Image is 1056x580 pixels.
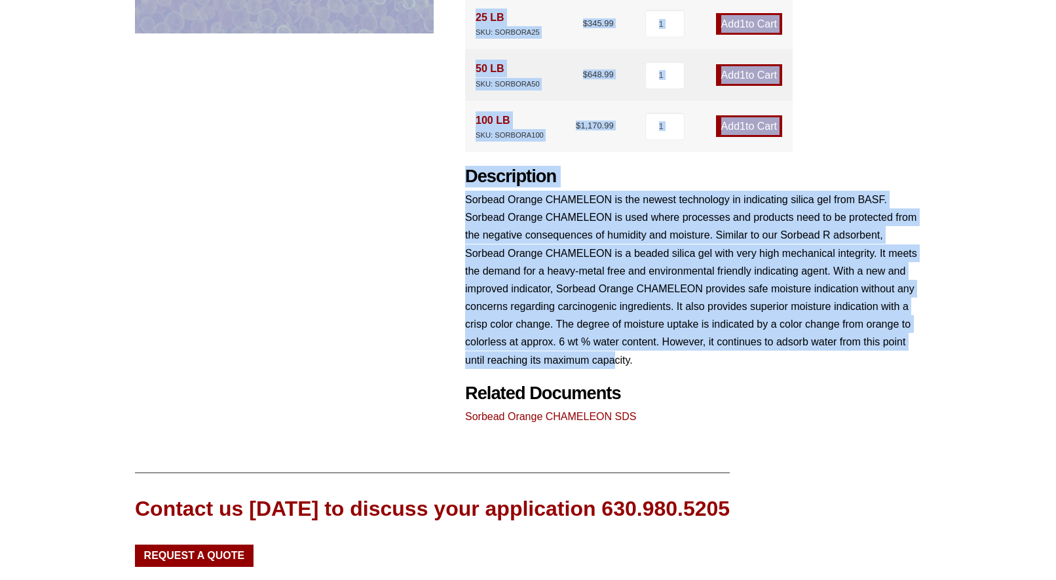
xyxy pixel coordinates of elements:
span: 1 [740,69,745,81]
a: Sorbead Orange CHAMELEON SDS [465,411,636,422]
bdi: 345.99 [583,18,614,28]
span: $ [576,121,580,130]
div: SKU: SORBORA100 [476,129,544,142]
bdi: 1,170.99 [576,121,614,130]
bdi: 648.99 [583,69,614,79]
span: Request a Quote [144,551,245,561]
h2: Description [465,166,921,187]
div: 25 LB [476,9,540,39]
span: 1 [740,121,745,132]
a: Add1to Cart [716,64,782,86]
span: 1 [740,18,745,29]
a: Add1to Cart [716,115,782,137]
div: SKU: SORBORA50 [476,78,540,90]
div: Contact us [DATE] to discuss your application 630.980.5205 [135,494,730,524]
a: Add1to Cart [716,13,782,35]
div: 100 LB [476,111,544,142]
a: Request a Quote [135,545,254,567]
div: SKU: SORBORA25 [476,26,540,39]
span: $ [583,69,588,79]
div: 50 LB [476,60,540,90]
p: Sorbead Orange CHAMELEON is the newest technology in indicating silica gel from BASF. Sorbead Ora... [465,191,921,369]
span: $ [583,18,588,28]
